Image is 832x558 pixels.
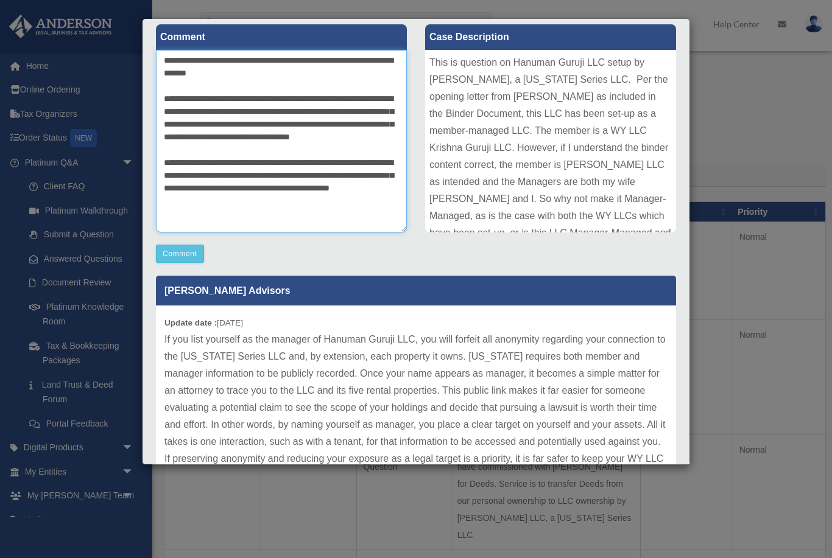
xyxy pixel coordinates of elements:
[156,276,676,305] p: [PERSON_NAME] Advisors
[164,331,668,484] p: If you list yourself as the manager of Hanuman Guruji LLC, you will forfeit all anonymity regardi...
[164,318,217,327] b: Update date :
[164,318,243,327] small: [DATE]
[425,50,676,232] div: This is question on Hanuman Guruji LLC setup by [PERSON_NAME], a [US_STATE] Series LLC. Per the o...
[156,245,204,263] button: Comment
[156,24,407,50] label: Comment
[425,24,676,50] label: Case Description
